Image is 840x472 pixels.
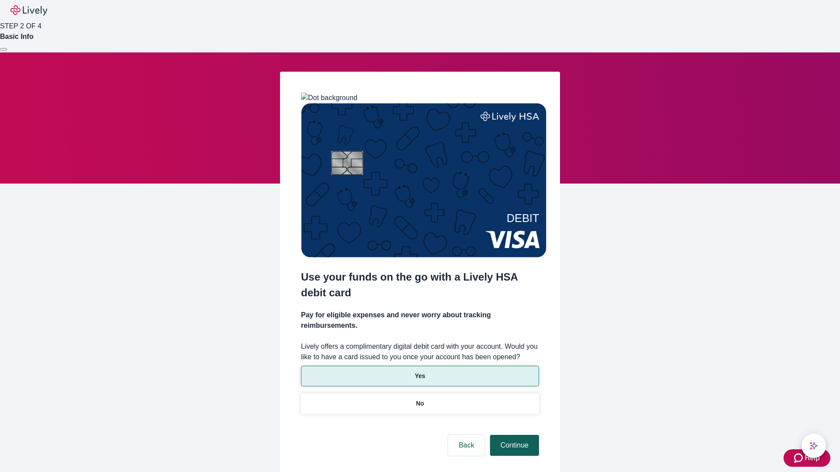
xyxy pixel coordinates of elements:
button: Yes [301,366,539,386]
img: Dot background [301,93,357,103]
img: Lively [10,5,47,16]
svg: Zendesk support icon [794,453,805,463]
button: Continue [490,435,539,456]
h2: Use your funds on the go with a Lively HSA debit card [301,269,539,301]
span: Help [805,453,820,463]
button: Back [448,435,485,456]
button: chat [801,434,826,458]
svg: Lively AI Assistant [809,441,818,450]
button: No [301,393,539,414]
img: Debit card [301,103,546,257]
h4: Pay for eligible expenses and never worry about tracking reimbursements. [301,310,539,331]
label: Lively offers a complimentary digital debit card with your account. Would you like to have a card... [301,341,539,362]
button: Zendesk support iconHelp [784,449,830,467]
p: No [416,399,424,408]
p: Yes [415,371,425,381]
